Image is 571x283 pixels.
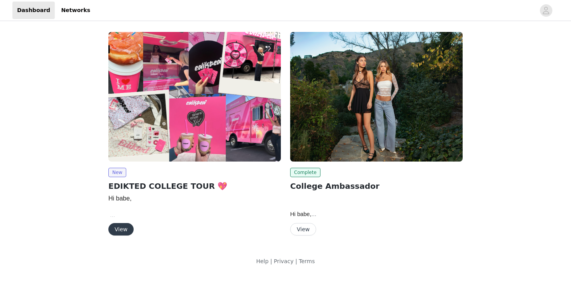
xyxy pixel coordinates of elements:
span: | [295,258,297,264]
h2: College Ambassador [290,180,463,192]
a: View [290,227,316,232]
a: Dashboard [12,2,55,19]
span: Hi babe, [108,195,132,202]
span: Hi babe, [290,211,317,217]
div: avatar [542,4,550,17]
span: Complete [290,168,320,177]
a: Help [256,258,268,264]
img: Edikted [290,32,463,162]
a: View [108,227,134,232]
a: Terms [299,258,315,264]
button: View [290,223,316,236]
img: Edikted [108,32,281,162]
button: View [108,223,134,236]
h2: EDIKTED COLLEGE TOUR 💖 [108,180,281,192]
span: | [270,258,272,264]
span: New [108,168,126,177]
a: Privacy [274,258,294,264]
a: Networks [56,2,95,19]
